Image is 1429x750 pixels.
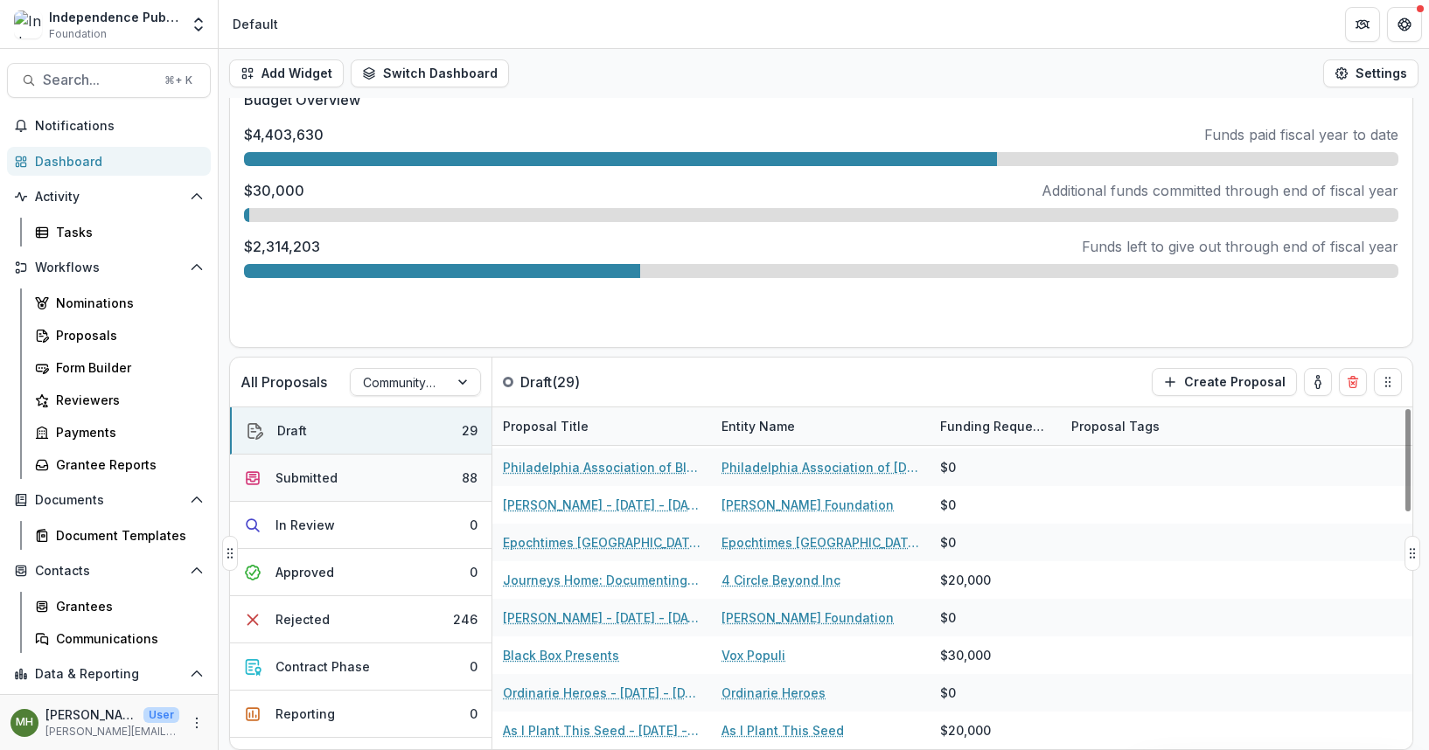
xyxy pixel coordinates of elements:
[503,533,701,552] a: Epochtimes [GEOGRAPHIC_DATA] - [DATE] - [DATE] Community Voices Application
[233,15,278,33] div: Default
[35,152,197,170] div: Dashboard
[56,423,197,441] div: Payments
[1061,407,1279,445] div: Proposal Tags
[1339,368,1367,396] button: Delete card
[35,119,204,134] span: Notifications
[28,288,211,317] a: Nominations
[1082,236,1398,257] p: Funds left to give out through end of fiscal year
[28,624,211,653] a: Communications
[226,11,285,37] nav: breadcrumb
[1374,368,1402,396] button: Drag
[503,684,701,702] a: Ordinarie Heroes - [DATE] - [DATE] Community Voices Application
[56,455,197,474] div: Grantee Reports
[940,684,956,702] div: $0
[1204,124,1398,145] p: Funds paid fiscal year to date
[244,89,1398,110] p: Budget Overview
[503,458,701,476] a: Philadelphia Association of Black Journalists - [DATE] - [DATE] Community Voices Application
[14,10,42,38] img: Independence Public Media Foundation
[35,260,183,275] span: Workflows
[721,684,826,702] a: Ordinarie Heroes
[275,705,335,723] div: Reporting
[470,657,477,676] div: 0
[275,516,335,534] div: In Review
[721,571,840,589] a: 4 Circle Beyond Inc
[470,516,477,534] div: 0
[56,294,197,312] div: Nominations
[940,646,991,664] div: $30,000
[503,608,701,627] a: [PERSON_NAME] - [DATE] - [DATE] Community Voices Application
[520,372,652,392] p: Draft ( 29 )
[1061,417,1170,435] div: Proposal Tags
[503,646,619,664] a: Black Box Presents
[7,557,211,585] button: Open Contacts
[470,563,477,581] div: 0
[275,657,370,676] div: Contract Phase
[230,549,491,596] button: Approved0
[930,407,1061,445] div: Funding Requested
[492,417,599,435] div: Proposal Title
[1405,536,1420,571] button: Drag
[49,26,107,42] span: Foundation
[56,326,197,344] div: Proposals
[940,458,956,476] div: $0
[721,533,919,552] a: Epochtimes [GEOGRAPHIC_DATA]
[229,59,344,87] button: Add Widget
[1042,180,1398,201] p: Additional funds committed through end of fiscal year
[711,407,930,445] div: Entity Name
[35,493,183,508] span: Documents
[16,717,33,728] div: Melissa Hamilton
[940,496,956,514] div: $0
[1387,7,1422,42] button: Get Help
[1323,59,1419,87] button: Settings
[230,691,491,738] button: Reporting0
[230,643,491,691] button: Contract Phase0
[1304,368,1332,396] button: toggle-assigned-to-me
[503,571,701,589] a: Journeys Home: Documenting [PERSON_NAME]’s Legacies of Resistance, Transformation, and Leadership
[940,608,956,627] div: $0
[7,253,211,281] button: Open Workflows
[7,147,211,176] a: Dashboard
[462,421,477,440] div: 29
[7,183,211,211] button: Open Activity
[721,608,894,627] a: [PERSON_NAME] Foundation
[470,705,477,723] div: 0
[711,417,805,435] div: Entity Name
[28,353,211,382] a: Form Builder
[28,450,211,479] a: Grantee Reports
[186,7,211,42] button: Open entity switcher
[275,563,334,581] div: Approved
[56,629,197,648] div: Communications
[35,190,183,205] span: Activity
[721,496,894,514] a: [PERSON_NAME] Foundation
[28,385,211,414] a: Reviewers
[930,417,1061,435] div: Funding Requested
[45,724,179,740] p: [PERSON_NAME][EMAIL_ADDRESS][DOMAIN_NAME]
[503,496,701,514] a: [PERSON_NAME] - [DATE] - [DATE] Community Voices Application
[721,458,919,476] a: Philadelphia Association of [DEMOGRAPHIC_DATA] Journalists
[28,218,211,247] a: Tasks
[351,59,509,87] button: Switch Dashboard
[503,721,701,740] a: As I Plant This Seed - [DATE] - [DATE] Community Voices Application
[1152,368,1297,396] button: Create Proposal
[230,455,491,502] button: Submitted88
[240,372,327,392] p: All Proposals
[492,407,711,445] div: Proposal Title
[143,707,179,723] p: User
[244,124,324,145] p: $4,403,630
[230,407,491,455] button: Draft29
[49,8,179,26] div: Independence Public Media Foundation
[7,486,211,514] button: Open Documents
[35,667,183,682] span: Data & Reporting
[28,321,211,350] a: Proposals
[56,358,197,377] div: Form Builder
[56,391,197,409] div: Reviewers
[940,721,991,740] div: $20,000
[244,236,320,257] p: $2,314,203
[230,596,491,643] button: Rejected246
[56,526,197,545] div: Document Templates
[28,592,211,621] a: Grantees
[230,502,491,549] button: In Review0
[161,71,196,90] div: ⌘ + K
[277,421,307,440] div: Draft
